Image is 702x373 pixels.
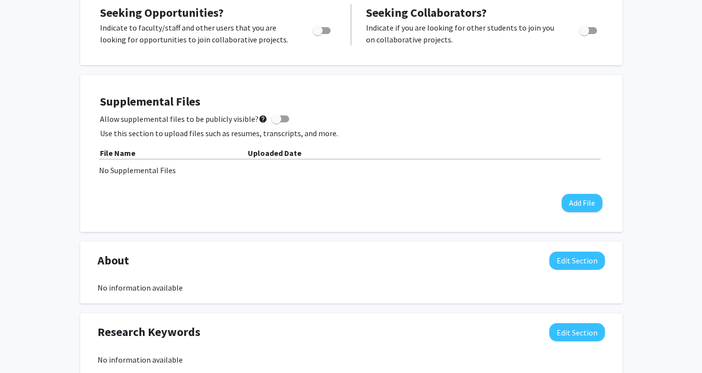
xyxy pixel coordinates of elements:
[248,148,301,158] b: Uploaded Date
[549,252,605,270] button: Edit About
[99,164,603,176] div: No Supplemental Files
[7,329,42,366] iframe: Chat
[98,323,201,341] span: Research Keywords
[98,282,605,294] div: No information available
[366,5,487,20] span: Seeking Collaborators?
[366,22,561,45] p: Indicate if you are looking for other students to join you on collaborative projects.
[100,95,602,109] h4: Supplemental Files
[259,113,267,125] mat-icon: help
[100,127,602,139] p: Use this section to upload files such as resumes, transcripts, and more.
[100,148,135,158] b: File Name
[575,22,602,37] div: Toggle
[98,252,129,269] span: About
[309,22,336,37] div: Toggle
[100,5,224,20] span: Seeking Opportunities?
[100,22,294,45] p: Indicate to faculty/staff and other users that you are looking for opportunities to join collabor...
[562,194,602,212] button: Add File
[100,113,267,125] span: Allow supplemental files to be publicly visible?
[98,354,605,366] div: No information available
[549,323,605,341] button: Edit Research Keywords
